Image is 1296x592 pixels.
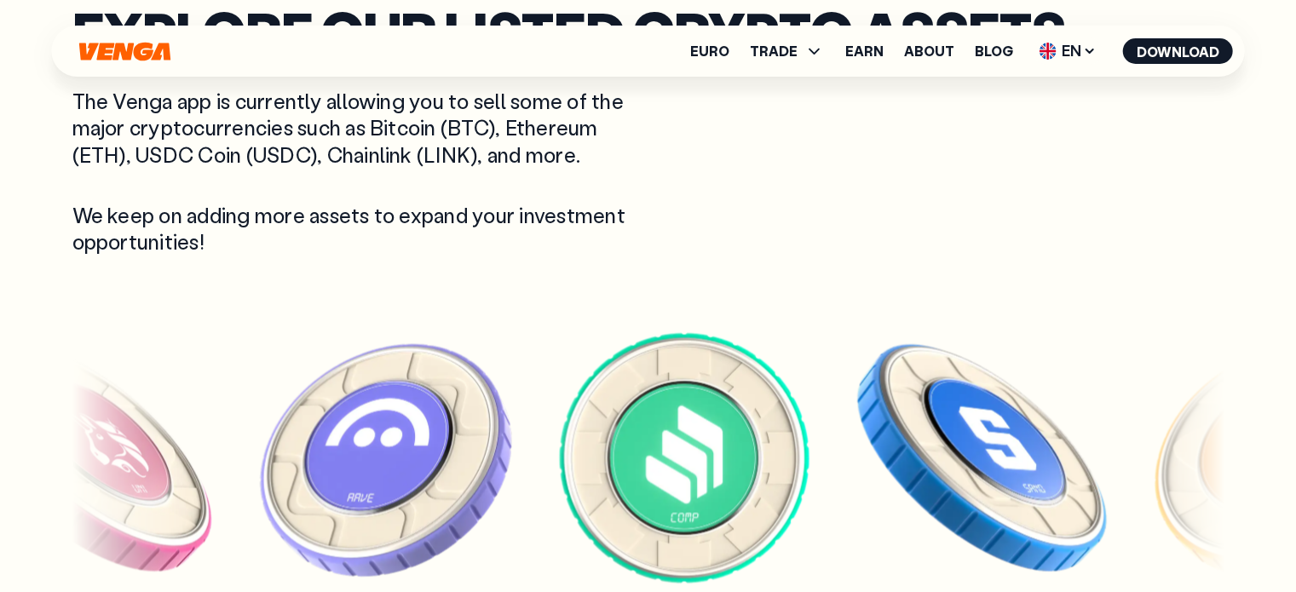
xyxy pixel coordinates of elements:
svg: Home [78,42,173,61]
a: Earn [845,44,884,58]
span: TRADE [750,44,798,58]
a: Euro [690,44,729,58]
span: TRADE [750,41,825,61]
p: We keep on adding more assets to expand your investment opportunities! [72,201,631,254]
img: AAVE [253,325,517,589]
a: Blog [975,44,1013,58]
img: COMP [551,325,815,589]
span: EN [1034,37,1103,65]
h2: Explore our listed crypto assets [72,7,1224,53]
p: The Venga app is currently allowing you to sell some of the major cryptocurrencies such as Bitcoi... [72,87,631,167]
img: flag-uk [1040,43,1057,60]
button: Download [1123,38,1233,64]
a: About [904,44,954,58]
img: SAND [850,325,1114,589]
